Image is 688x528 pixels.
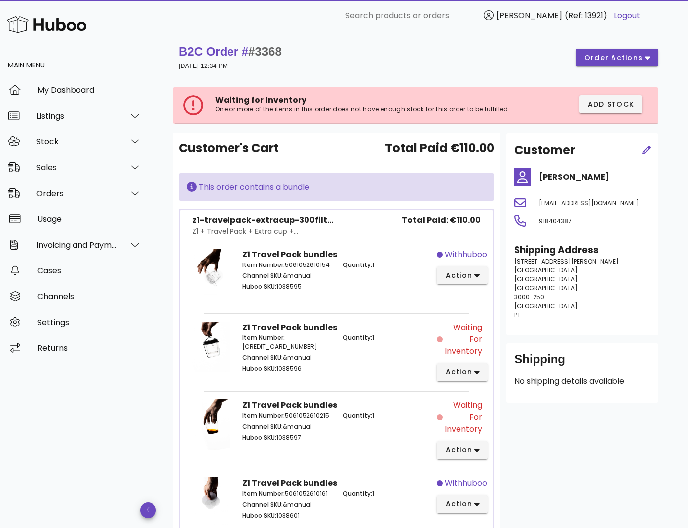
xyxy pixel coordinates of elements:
div: Cases [37,266,141,275]
p: [CREDIT_CARD_NUMBER] [242,333,331,351]
strong: Z1 Travel Pack bundles [242,322,337,333]
h2: Customer [514,141,575,159]
p: 1 [343,489,431,498]
div: Usage [37,214,141,224]
button: action [437,363,488,381]
a: Logout [614,10,640,22]
p: 1038597 [242,433,331,442]
img: Product Image [192,249,230,300]
div: Z1 + Travel Pack + Extra cup +... [192,226,333,237]
strong: B2C Order # [179,45,282,58]
span: Total Paid: €110.00 [402,214,481,226]
span: action [445,445,472,455]
span: action [445,367,472,377]
span: Channel SKU: [242,500,283,509]
div: Shipping [514,351,650,375]
span: [EMAIL_ADDRESS][DOMAIN_NAME] [539,199,639,207]
span: withhuboo [445,477,487,489]
p: 1038601 [242,511,331,520]
span: Item Number: [242,261,285,269]
p: 5061052610154 [242,261,331,269]
p: No shipping details available [514,375,650,387]
span: Quantity: [343,411,372,420]
div: Channels [37,292,141,301]
p: &manual [242,271,331,280]
div: My Dashboard [37,85,141,95]
span: Quantity: [343,333,372,342]
img: Product Image [192,322,230,373]
button: Add Stock [579,95,643,113]
p: &manual [242,422,331,431]
img: Huboo Logo [7,14,86,35]
strong: Z1 Travel Pack bundles [242,477,337,489]
span: 3000-250 [514,293,544,301]
span: Total Paid €110.00 [385,139,494,157]
p: &manual [242,353,331,362]
div: z1-travelpack-extracup-300filt... [192,214,333,226]
p: 1038596 [242,364,331,373]
span: [GEOGRAPHIC_DATA] [514,266,578,274]
span: Waiting for Inventory [215,94,306,106]
div: Invoicing and Payments [36,240,117,250]
h3: Shipping Address [514,243,650,257]
span: [STREET_ADDRESS][PERSON_NAME] [514,257,619,265]
span: Quantity: [343,489,372,498]
span: [PERSON_NAME] [496,10,562,21]
span: Huboo SKU: [242,364,276,373]
img: Product Image [192,399,230,451]
span: [GEOGRAPHIC_DATA] [514,302,578,310]
span: Channel SKU: [242,422,283,431]
div: Settings [37,318,141,327]
span: Item Number: [242,411,285,420]
strong: Z1 Travel Pack bundles [242,249,337,260]
small: [DATE] 12:34 PM [179,63,228,69]
span: Waiting for Inventory [445,322,482,357]
p: 1 [343,411,431,420]
button: action [437,441,488,459]
p: &manual [242,500,331,509]
p: One or more of the items in this order does not have enough stock for this order to be fulfilled. [215,105,520,113]
button: action [437,266,488,284]
span: Channel SKU: [242,353,283,362]
span: withhuboo [445,249,487,261]
span: Quantity: [343,261,372,269]
span: [GEOGRAPHIC_DATA] [514,284,578,292]
span: #3368 [248,45,282,58]
h4: [PERSON_NAME] [539,171,650,183]
strong: Z1 Travel Pack bundles [242,399,337,411]
div: Sales [36,163,117,172]
div: Listings [36,111,117,121]
span: Add Stock [587,99,635,110]
span: 918404387 [539,217,572,225]
div: Orders [36,189,117,198]
button: action [437,495,488,513]
p: 1038595 [242,282,331,291]
span: Huboo SKU: [242,511,276,520]
span: order actions [584,53,643,63]
div: Stock [36,137,117,146]
span: Item Number: [242,333,285,342]
p: 1 [343,261,431,269]
span: [GEOGRAPHIC_DATA] [514,275,578,283]
span: Waiting for Inventory [445,399,482,435]
div: Returns [37,343,141,353]
div: This order contains a bundle [187,181,486,193]
span: Item Number: [242,489,285,498]
span: action [445,270,472,281]
span: (Ref: 13921) [565,10,607,21]
span: PT [514,311,521,319]
span: Huboo SKU: [242,433,276,442]
span: Customer's Cart [179,139,279,157]
p: 1 [343,333,431,342]
p: 5061052610161 [242,489,331,498]
span: action [445,499,472,509]
span: Channel SKU: [242,271,283,280]
button: order actions [576,49,658,66]
span: Huboo SKU: [242,282,276,291]
p: 5061052610215 [242,411,331,420]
